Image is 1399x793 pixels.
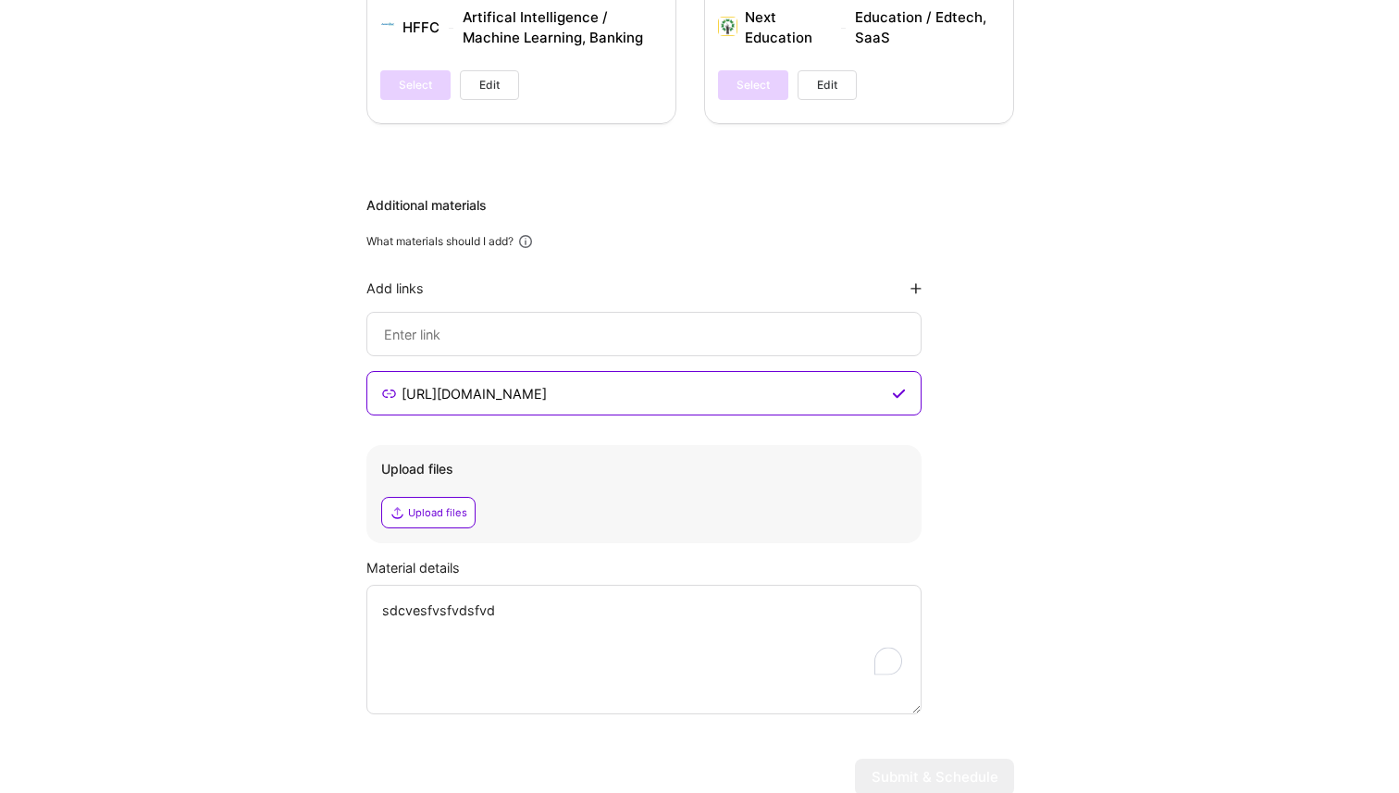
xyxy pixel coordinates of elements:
[390,505,404,520] i: icon Upload2
[517,233,534,250] i: icon Info
[366,279,424,297] div: Add links
[798,70,857,100] button: Edit
[460,70,519,100] button: Edit
[910,283,922,294] i: icon PlusBlackFlat
[366,585,922,714] textarea: To enrich screen reader interactions, please activate Accessibility in Grammarly extension settings
[382,386,396,401] i: icon LinkSecondary
[366,234,514,249] div: What materials should I add?
[382,323,906,345] input: Enter link
[408,505,467,520] div: Upload files
[479,77,500,93] span: Edit
[381,460,907,478] div: Upload files
[366,196,1014,215] div: Additional materials
[366,558,1014,577] div: Material details
[817,77,837,93] span: Edit
[400,382,888,404] input: Enter link
[892,386,906,401] i: icon CheckPurple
